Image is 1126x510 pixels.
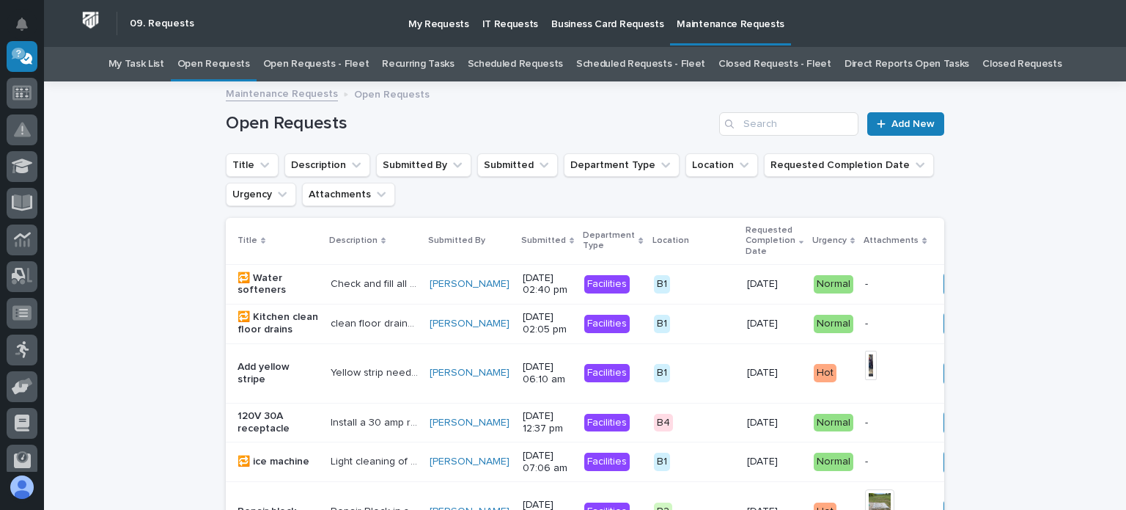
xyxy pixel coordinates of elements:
a: Open Requests [177,47,250,81]
div: B1 [654,315,670,333]
div: Normal [814,414,853,432]
a: Closed Requests [982,47,1061,81]
p: [DATE] [747,367,802,379]
button: users-avatar [7,472,37,503]
a: [PERSON_NAME] [PERSON_NAME] [430,417,592,429]
button: Urgency [226,183,296,206]
button: Attachments [302,183,395,206]
a: [PERSON_NAME] [430,278,509,291]
input: Search [719,112,858,136]
p: [DATE] [747,278,802,291]
a: Direct Reports Open Tasks [844,47,969,81]
p: [DATE] 02:40 pm [523,272,573,297]
tr: 120V 30A receptacleInstall a 30 amp receptacle in [PERSON_NAME] work areaInstall a 30 amp recepta... [226,403,1114,442]
p: 🔁 ice machine [238,456,319,468]
button: Requested Completion Date [764,153,934,177]
button: Assign [943,451,993,474]
p: Title [238,233,257,249]
div: Facilities [584,315,630,333]
p: Description [329,233,378,249]
p: Urgency [812,233,847,249]
p: Location [652,233,689,249]
div: Facilities [584,414,630,432]
a: [PERSON_NAME] [430,367,509,379]
span: Add New [891,119,935,129]
p: clean floor drains in the Kitchen. work should be done Between 9:00 am and 11am or after 1:00pm [331,315,421,330]
p: [DATE] [747,456,802,468]
button: Submitted [477,153,558,177]
button: Assign [943,362,993,385]
button: Assign [943,272,993,296]
div: B1 [654,453,670,471]
div: Hot [814,364,836,382]
a: Open Requests - Fleet [263,47,369,81]
p: Install a 30 amp receptacle in Patrick Briars work area [331,414,421,429]
a: Add New [867,112,944,136]
p: [DATE] 06:10 am [523,361,573,386]
div: B4 [654,414,673,432]
p: Department Type [583,227,635,255]
p: Check and fill all water softeners with salt. check other equipment in room for leaks or damage a... [331,275,421,291]
button: Department Type [564,153,680,177]
button: Assign [943,312,993,335]
a: My Task List [108,47,164,81]
tr: 🔁 Water softenersCheck and fill all water softeners with salt. check other equipment in room for ... [226,264,1114,304]
a: Scheduled Requests [468,47,563,81]
a: [PERSON_NAME] [430,318,509,330]
p: [DATE] 02:05 pm [523,311,573,336]
a: Recurring Tasks [382,47,454,81]
p: Attachments [864,233,919,249]
p: - [865,318,925,330]
p: 🔁 Kitchen clean floor drains [238,311,319,336]
button: Location [685,153,758,177]
p: [DATE] [747,318,802,330]
a: Maintenance Requests [226,84,338,101]
p: - [865,278,925,291]
p: [DATE] [747,417,802,429]
div: Facilities [584,364,630,382]
p: Yellow strip needs to be added in B1 [331,364,421,379]
a: [PERSON_NAME] [430,456,509,468]
div: Normal [814,315,853,333]
div: Normal [814,275,853,294]
button: Notifications [7,9,37,40]
p: Submitted By [428,233,485,249]
p: Open Requests [354,85,430,101]
div: Facilities [584,453,630,471]
p: [DATE] 12:37 pm [523,410,573,435]
a: Scheduled Requests - Fleet [576,47,705,81]
img: Workspace Logo [77,7,104,34]
p: Add yellow stripe [238,361,319,386]
button: Description [284,153,370,177]
p: [DATE] 07:06 am [523,450,573,475]
p: - [865,417,925,429]
div: Normal [814,453,853,471]
p: 🔁 Water softeners [238,272,319,297]
tr: 🔁 Kitchen clean floor drainsclean floor drains in the Kitchen. work should be done Between 9:00 a... [226,304,1114,343]
h1: Open Requests [226,113,713,134]
div: B1 [654,364,670,382]
div: B1 [654,275,670,294]
tr: 🔁 ice machineLight cleaning of the 4 Ice machines. - make sure coils are clean - clean filter - a... [226,442,1114,482]
div: Notifications [18,18,37,41]
div: Facilities [584,275,630,294]
button: Submitted By [376,153,471,177]
button: Title [226,153,279,177]
p: Requested Completion Date [746,222,795,260]
p: - [865,456,925,468]
h2: 09. Requests [130,18,194,30]
button: Assign [943,411,993,434]
tr: Add yellow stripeYellow strip needs to be added in B1Yellow strip needs to be added in B1 [PERSON... [226,343,1114,403]
p: 120V 30A receptacle [238,410,319,435]
a: Closed Requests - Fleet [718,47,831,81]
p: Light cleaning of the 4 Ice machines. - make sure coils are clean - clean filter - add ice Machin... [331,453,421,468]
p: Submitted [521,233,566,249]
